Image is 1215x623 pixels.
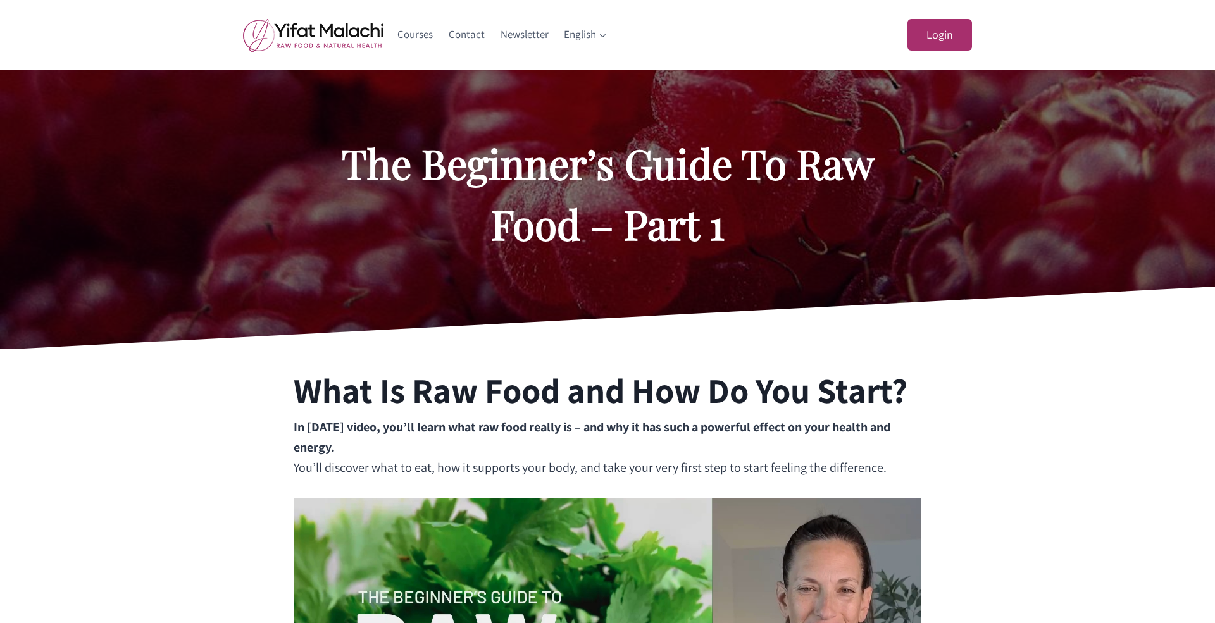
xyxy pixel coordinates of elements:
a: Newsletter [492,20,556,50]
a: English [556,20,615,50]
span: English [564,26,607,43]
p: You’ll discover what to eat, how it supports your body, and take your very first step to start fe... [294,417,921,478]
h2: What Is Raw Food and How Do You Start? [294,364,907,417]
img: yifat_logo41_en.png [243,18,383,52]
a: Courses [390,20,441,50]
nav: Primary Navigation [390,20,615,50]
strong: In [DATE] video, you’ll learn what raw food really is – and why it has such a powerful effect on ... [294,419,890,455]
a: Login [907,19,972,51]
h2: The Beginner’s Guide To Raw Food – Part 1 [316,133,899,254]
a: Contact [441,20,493,50]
